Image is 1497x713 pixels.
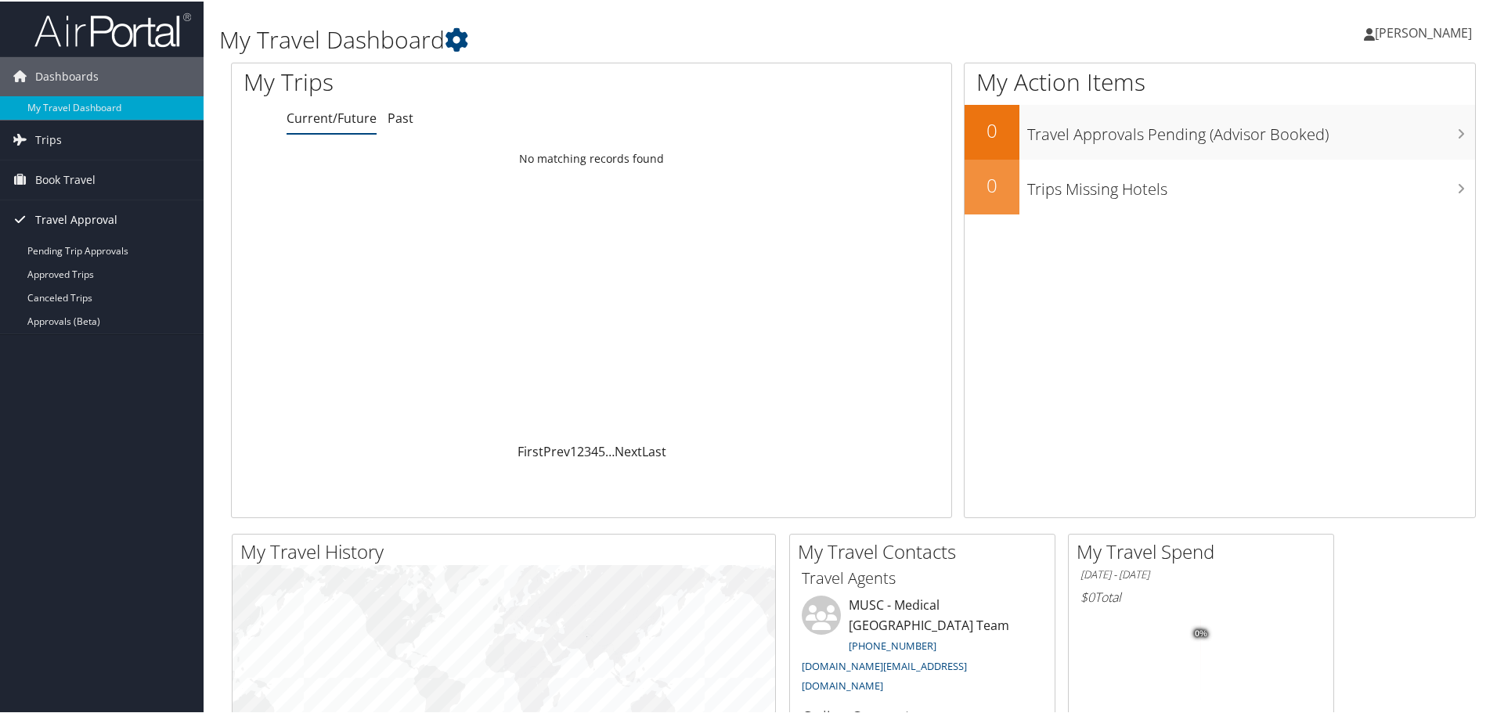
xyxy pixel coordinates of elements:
span: $0 [1080,587,1095,604]
h6: [DATE] - [DATE] [1080,566,1322,581]
h1: My Travel Dashboard [219,22,1065,55]
span: Trips [35,119,62,158]
a: 4 [591,441,598,459]
a: 0Travel Approvals Pending (Advisor Booked) [965,103,1475,158]
h3: Travel Agents [802,566,1043,588]
h2: My Travel History [240,537,775,564]
span: Dashboards [35,56,99,95]
a: 3 [584,441,591,459]
a: Last [642,441,666,459]
a: 2 [577,441,584,459]
span: … [605,441,615,459]
h2: 0 [965,171,1019,197]
span: [PERSON_NAME] [1375,23,1472,40]
a: First [518,441,543,459]
h3: Travel Approvals Pending (Advisor Booked) [1027,114,1475,144]
a: Past [388,108,413,125]
h2: My Travel Contacts [798,537,1055,564]
a: Current/Future [287,108,377,125]
a: Next [615,441,642,459]
h2: My Travel Spend [1077,537,1333,564]
td: No matching records found [232,143,951,171]
h2: 0 [965,116,1019,142]
img: airportal-logo.png [34,10,191,47]
a: [DOMAIN_NAME][EMAIL_ADDRESS][DOMAIN_NAME] [802,657,967,692]
a: Prev [543,441,570,459]
h6: Total [1080,587,1322,604]
h1: My Action Items [965,64,1475,97]
tspan: 0% [1195,628,1207,637]
a: [PHONE_NUMBER] [849,637,936,651]
a: 0Trips Missing Hotels [965,158,1475,213]
h1: My Trips [243,64,640,97]
a: [PERSON_NAME] [1364,8,1488,55]
a: 1 [570,441,577,459]
h3: Trips Missing Hotels [1027,169,1475,199]
a: 5 [598,441,605,459]
li: MUSC - Medical [GEOGRAPHIC_DATA] Team [794,594,1051,698]
span: Book Travel [35,159,96,198]
span: Travel Approval [35,199,117,238]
